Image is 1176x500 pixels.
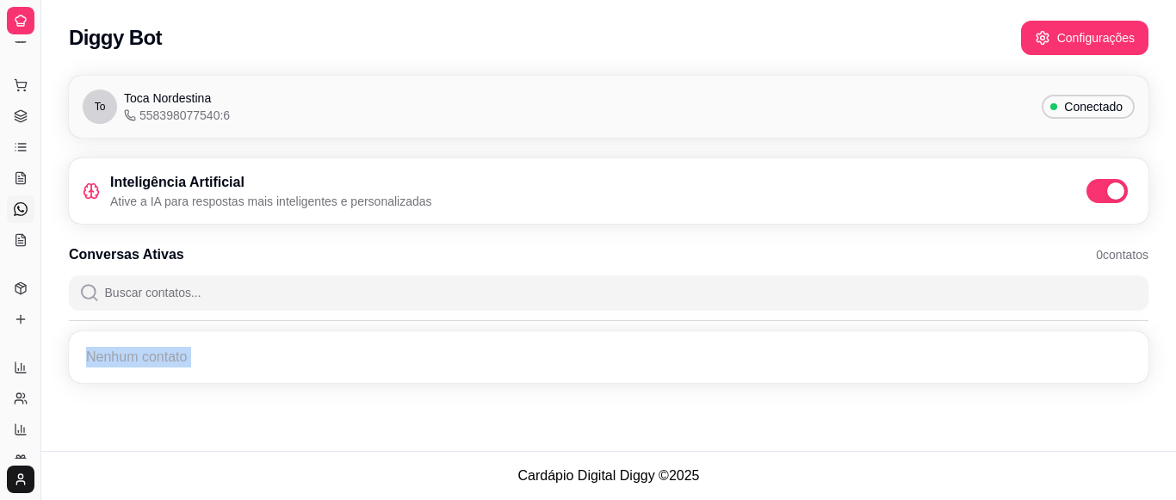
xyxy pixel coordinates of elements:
[95,100,106,114] span: To
[110,193,432,210] p: Ative a IA para respostas mais inteligentes e personalizadas
[1021,21,1148,55] button: Configurações
[1096,246,1148,263] span: 0 contatos
[69,244,184,265] h3: Conversas Ativas
[100,275,1138,310] input: Buscar contatos...
[41,451,1176,500] footer: Cardápio Digital Diggy © 2025
[79,342,1138,373] div: Nenhum contato
[124,107,230,124] span: 558398077540:6
[110,172,432,193] h3: Inteligência Artificial
[1057,98,1130,115] span: Conectado
[124,90,211,107] span: Toca Nordestina
[69,24,162,52] h2: Diggy Bot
